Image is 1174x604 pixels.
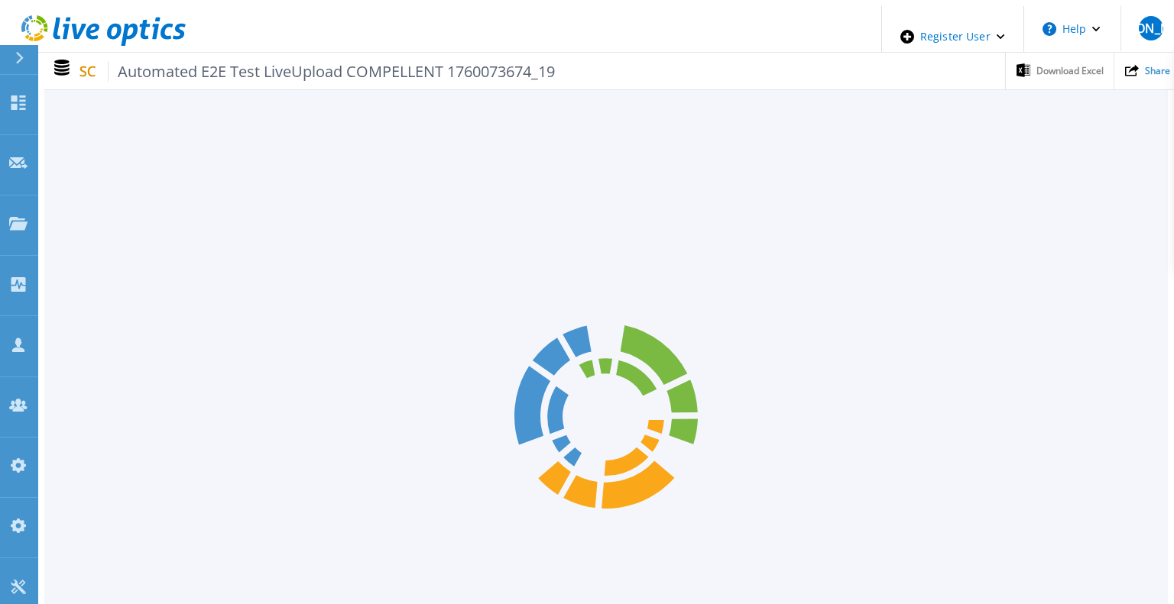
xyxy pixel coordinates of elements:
div: Register User [882,6,1023,67]
button: Help [1024,6,1120,52]
span: Download Excel [1036,66,1104,76]
span: Automated E2E Test LiveUpload COMPELLENT 1760073674_19 [108,61,556,82]
p: SC [79,61,556,82]
span: Share [1145,66,1170,76]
